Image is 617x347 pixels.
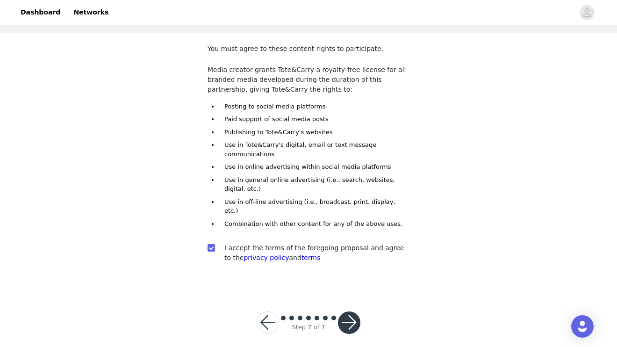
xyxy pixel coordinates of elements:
[208,65,409,94] p: Media creator grants Tote&Carry a royalty-free license for all branded media developed during the...
[219,115,409,124] li: Paid support of social media posts
[244,254,289,261] a: privacy policy
[571,315,594,338] div: Open Intercom Messenger
[582,5,591,20] div: avatar
[301,254,321,261] a: terms
[219,175,409,194] li: Use in general online advertising (i.e., search, websites, digital, etc.)
[219,219,409,229] li: Combination with other content for any of the above uses.
[219,162,409,172] li: Use in online advertising within social media platforms
[219,128,409,137] li: Publishing to Tote&Carry's websites
[219,102,409,111] li: Posting to social media platforms
[15,2,66,23] a: Dashboard
[219,140,409,159] li: Use in Tote&Carry's digital, email or text message communications
[224,244,404,261] span: I accept the terms of the foregoing proposal and agree to the and
[68,2,114,23] a: Networks
[208,44,409,54] p: You must agree to these content rights to participate.
[219,197,409,216] li: Use in off-line advertising (i.e., broadcast, print, display, etc.)
[292,323,325,332] div: Step 7 of 7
